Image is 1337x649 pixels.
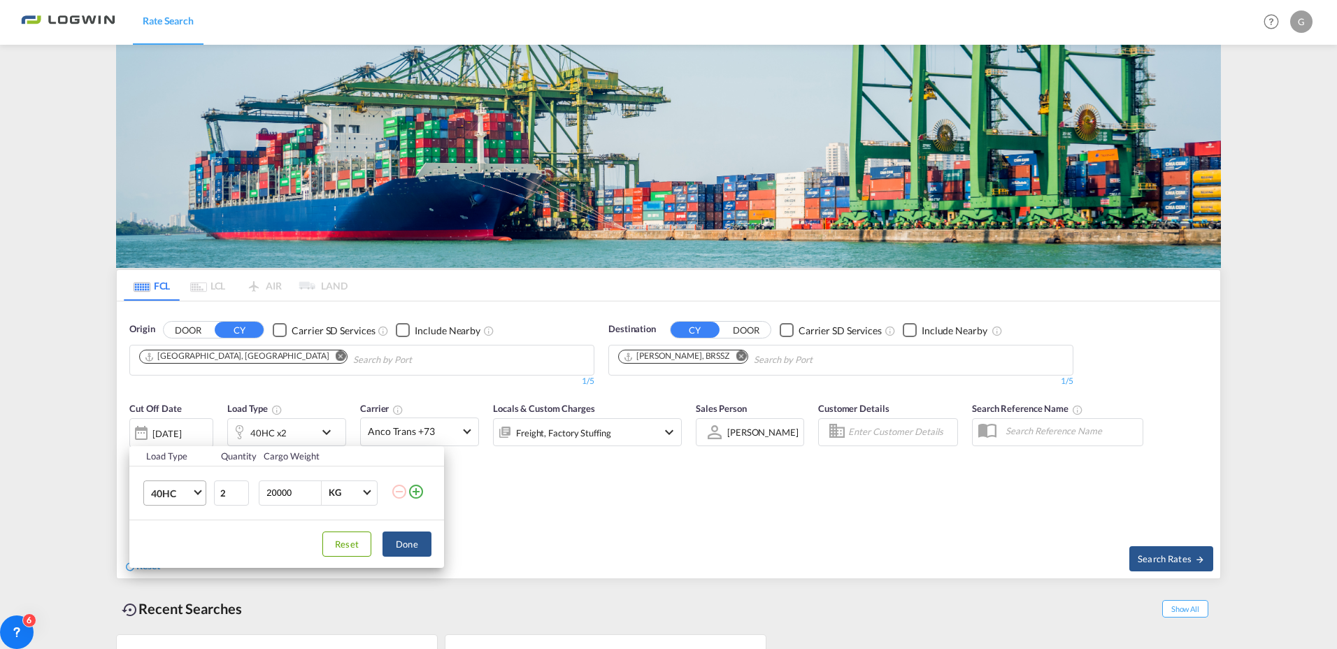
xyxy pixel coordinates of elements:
[264,450,382,462] div: Cargo Weight
[382,532,431,557] button: Done
[265,481,321,505] input: Enter Weight
[213,446,256,466] th: Quantity
[214,480,249,506] input: Qty
[151,487,192,501] span: 40HC
[329,487,341,498] div: KG
[322,532,371,557] button: Reset
[129,446,213,466] th: Load Type
[408,483,424,500] md-icon: icon-plus-circle-outline
[391,483,408,500] md-icon: icon-minus-circle-outline
[143,480,206,506] md-select: Choose: 40HC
